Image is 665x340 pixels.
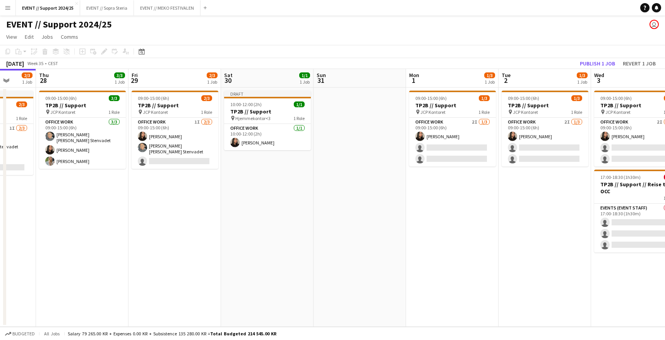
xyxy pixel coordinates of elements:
span: 1 Role [571,109,582,115]
span: JCP Kontoret [420,109,446,115]
span: Budgeted [12,331,35,337]
span: 17:00-18:30 (1h30m) [600,174,641,180]
span: 2/3 [16,101,27,107]
span: Edit [25,33,34,40]
span: 09:00-15:00 (6h) [415,95,447,101]
span: 2/3 [207,72,218,78]
span: 09:00-15:00 (6h) [508,95,539,101]
span: 1/3 [484,72,495,78]
span: Sat [224,72,233,79]
span: JCP Kontoret [605,109,631,115]
app-job-card: Draft10:00-12:00 (2h)1/1TP2B // Support Hjemmekontor<31 RoleOffice work1/110:00-12:00 (2h)[PERSON... [224,91,311,150]
span: 1 Role [201,109,212,115]
span: 1/3 [571,95,582,101]
span: 09:00-15:00 (6h) [45,95,77,101]
app-card-role: Office work3/309:00-15:00 (6h)[PERSON_NAME] [PERSON_NAME] Stenvadet[PERSON_NAME][PERSON_NAME] [39,118,126,169]
div: 1 Job [485,79,495,85]
app-job-card: 09:00-15:00 (6h)1/3TP2B // Support JCP Kontoret1 RoleOffice work2I1/309:00-15:00 (6h)[PERSON_NAME] [409,91,496,167]
button: Revert 1 job [620,58,659,69]
div: CEST [48,60,58,66]
span: 31 [315,76,326,85]
span: Comms [61,33,78,40]
span: 2/3 [201,95,212,101]
span: 2/3 [22,72,33,78]
span: 1/1 [299,72,310,78]
span: Fri [132,72,138,79]
span: Week 35 [26,60,45,66]
a: Jobs [38,32,56,42]
div: 1 Job [207,79,217,85]
button: Publish 1 job [577,58,618,69]
h3: TP2B // Support [39,102,126,109]
app-user-avatar: Jenny Marie Ragnhild Andersen [650,20,659,29]
span: Total Budgeted 214 545.00 KR [210,331,276,337]
app-job-card: 09:00-15:00 (6h)1/3TP2B // Support JCP Kontoret1 RoleOffice work2I1/309:00-15:00 (6h)[PERSON_NAME] [502,91,588,167]
span: Tue [502,72,511,79]
span: JCP Kontoret [50,109,75,115]
div: [DATE] [6,60,24,67]
a: View [3,32,20,42]
button: EVENT // Sopra Steria [80,0,134,15]
span: 1 Role [16,115,27,121]
span: 3 [593,76,604,85]
span: 1/3 [479,95,490,101]
app-job-card: 09:00-15:00 (6h)2/3TP2B // Support JCP Kontoret1 RoleOffice work1I2/309:00-15:00 (6h)[PERSON_NAME... [132,91,218,169]
button: EVENT // MEKO FESTIVALEN [134,0,201,15]
div: 1 Job [577,79,587,85]
div: 1 Job [22,79,32,85]
button: Budgeted [4,330,36,338]
span: All jobs [43,331,61,337]
div: Draft [224,91,311,97]
h3: TP2B // Support [502,102,588,109]
h3: TP2B // Support [224,108,311,115]
span: JCP Kontoret [143,109,168,115]
span: Hjemmekontor<3 [235,115,271,121]
span: Wed [594,72,604,79]
span: Mon [409,72,419,79]
h3: TP2B // Support [409,102,496,109]
span: 28 [38,76,49,85]
span: 30 [223,76,233,85]
span: 3/3 [109,95,120,101]
span: 29 [130,76,138,85]
span: 1 Role [293,115,305,121]
span: 1/1 [294,101,305,107]
h1: EVENT // Support 2024/25 [6,19,112,30]
span: 10:00-12:00 (2h) [230,101,262,107]
span: 1 Role [478,109,490,115]
app-job-card: 09:00-15:00 (6h)3/3TP2B // Support JCP Kontoret1 RoleOffice work3/309:00-15:00 (6h)[PERSON_NAME] ... [39,91,126,169]
app-card-role: Office work1I2/309:00-15:00 (6h)[PERSON_NAME][PERSON_NAME] [PERSON_NAME] Stenvadet [132,118,218,169]
span: 09:00-15:00 (6h) [138,95,169,101]
span: 09:00-15:00 (6h) [600,95,632,101]
a: Comms [58,32,81,42]
span: JCP Kontoret [513,109,538,115]
div: Salary 79 265.00 KR + Expenses 0.00 KR + Subsistence 135 280.00 KR = [68,331,276,337]
h3: TP2B // Support [132,102,218,109]
span: View [6,33,17,40]
div: 1 Job [115,79,125,85]
span: 1 Role [108,109,120,115]
div: 1 Job [300,79,310,85]
span: 3/3 [114,72,125,78]
a: Edit [22,32,37,42]
span: Sun [317,72,326,79]
span: Jobs [41,33,53,40]
app-card-role: Office work2I1/309:00-15:00 (6h)[PERSON_NAME] [409,118,496,167]
span: 1/3 [577,72,588,78]
app-card-role: Office work1/110:00-12:00 (2h)[PERSON_NAME] [224,124,311,150]
button: EVENT // Support 2024/25 [16,0,80,15]
span: 1 [408,76,419,85]
span: Thu [39,72,49,79]
app-card-role: Office work2I1/309:00-15:00 (6h)[PERSON_NAME] [502,118,588,167]
span: 2 [500,76,511,85]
